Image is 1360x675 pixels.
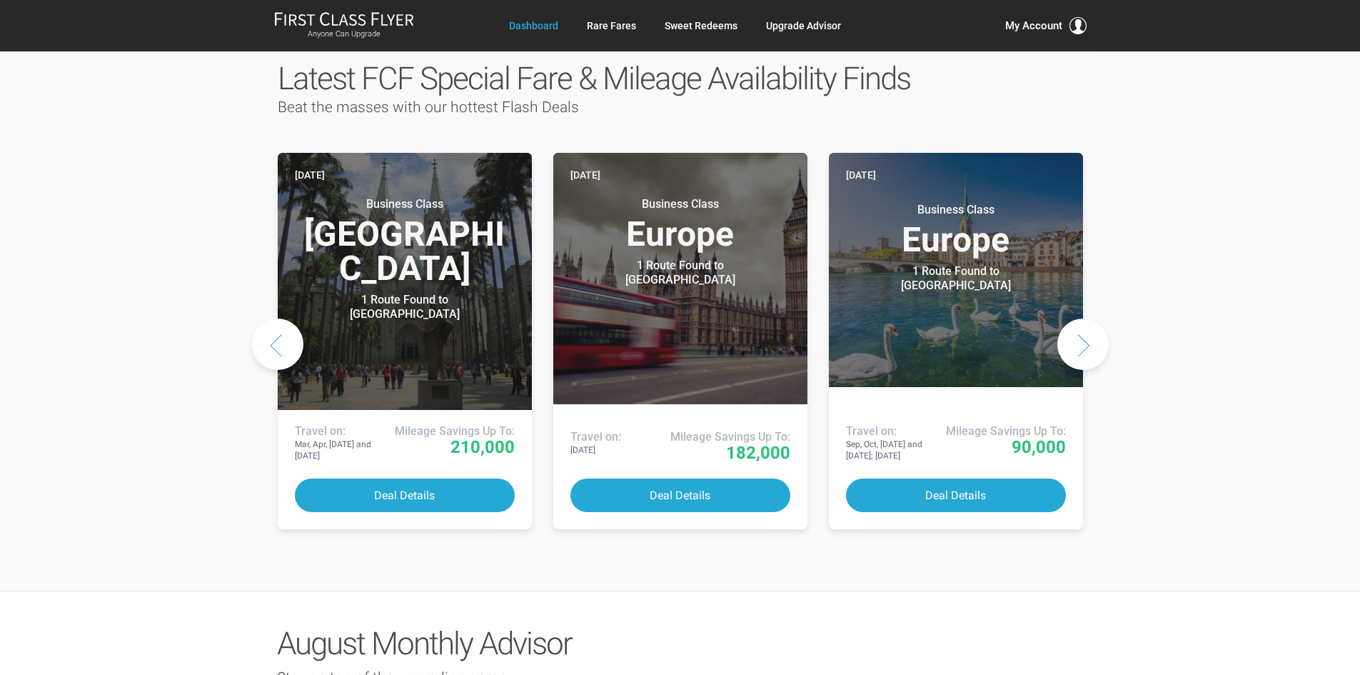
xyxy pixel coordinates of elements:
[295,479,515,512] button: Deal Details
[867,264,1045,293] div: 1 Route Found to [GEOGRAPHIC_DATA]
[252,319,303,370] button: Previous slide
[766,13,841,39] a: Upgrade Advisor
[274,11,414,40] a: First Class FlyerAnyone Can Upgrade
[274,11,414,26] img: First Class Flyer
[278,60,910,97] span: Latest FCF Special Fare & Mileage Availability Finds
[316,197,494,211] small: Business Class
[278,153,532,529] a: [DATE] Business Class[GEOGRAPHIC_DATA] 1 Route Found to [GEOGRAPHIC_DATA] Use These Miles / Point...
[591,259,770,287] div: 1 Route Found to [GEOGRAPHIC_DATA]
[1005,17,1062,34] span: My Account
[316,293,494,321] div: 1 Route Found to [GEOGRAPHIC_DATA]
[570,197,790,251] h3: Europe
[1057,319,1109,370] button: Next slide
[829,153,1083,529] a: [DATE] Business ClassEurope 1 Route Found to [GEOGRAPHIC_DATA] Use These Miles / Points: Travel o...
[570,479,790,512] button: Deal Details
[587,13,636,39] a: Rare Fares
[665,13,737,39] a: Sweet Redeems
[846,203,1066,257] h3: Europe
[591,197,770,211] small: Business Class
[846,167,876,183] time: [DATE]
[274,29,414,39] small: Anyone Can Upgrade
[278,99,579,116] span: Beat the masses with our hottest Flash Deals
[295,167,325,183] time: [DATE]
[867,203,1045,217] small: Business Class
[277,625,572,662] span: August Monthly Advisor
[509,13,558,39] a: Dashboard
[553,153,807,529] a: [DATE] Business ClassEurope 1 Route Found to [GEOGRAPHIC_DATA] Use These Miles / Points: Travel o...
[846,479,1066,512] button: Deal Details
[1005,17,1087,34] button: My Account
[295,197,515,286] h3: [GEOGRAPHIC_DATA]
[570,167,600,183] time: [DATE]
